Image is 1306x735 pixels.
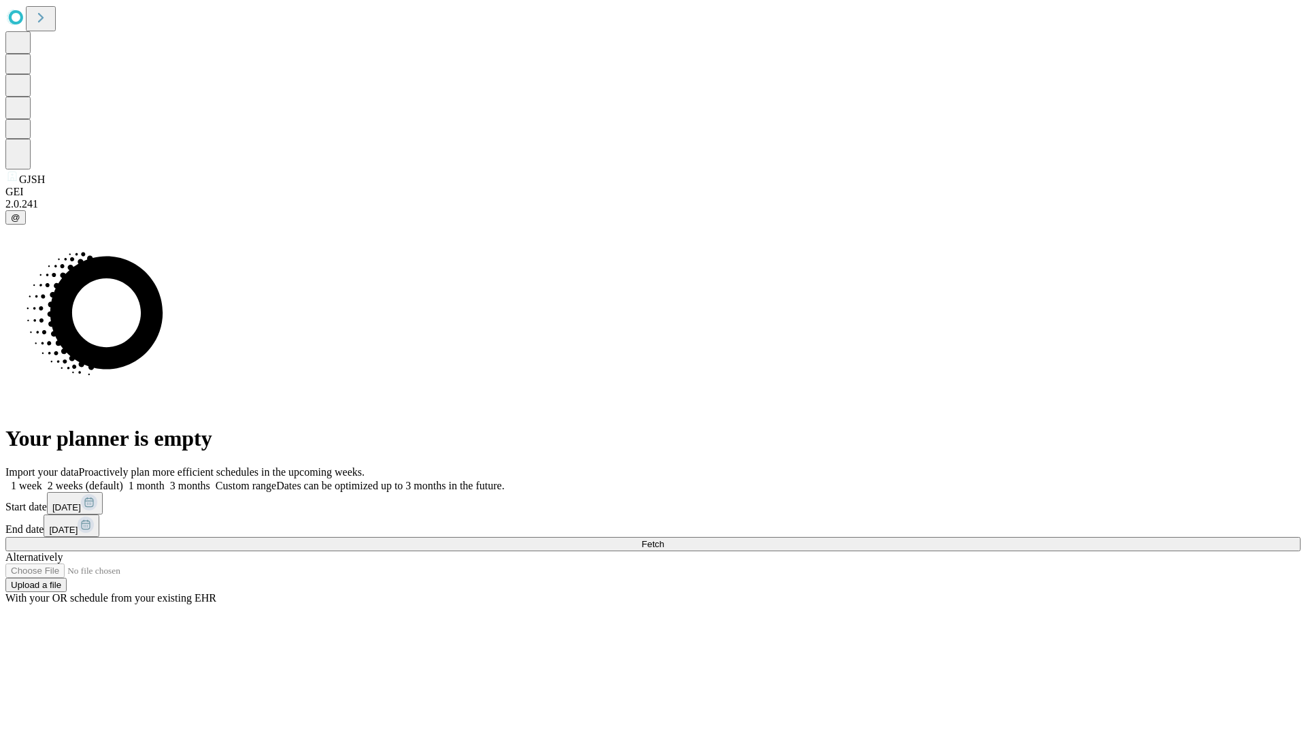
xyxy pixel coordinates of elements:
button: [DATE] [44,514,99,537]
h1: Your planner is empty [5,426,1301,451]
span: Alternatively [5,551,63,563]
span: With your OR schedule from your existing EHR [5,592,216,604]
span: 1 week [11,480,42,491]
span: 3 months [170,480,210,491]
span: 1 month [129,480,165,491]
div: End date [5,514,1301,537]
button: @ [5,210,26,225]
span: GJSH [19,174,45,185]
span: Custom range [216,480,276,491]
span: Fetch [641,539,664,549]
span: [DATE] [49,525,78,535]
span: [DATE] [52,502,81,512]
div: GEI [5,186,1301,198]
span: @ [11,212,20,223]
button: Upload a file [5,578,67,592]
span: 2 weeks (default) [48,480,123,491]
button: [DATE] [47,492,103,514]
span: Dates can be optimized up to 3 months in the future. [276,480,504,491]
button: Fetch [5,537,1301,551]
span: Proactively plan more efficient schedules in the upcoming weeks. [79,466,365,478]
span: Import your data [5,466,79,478]
div: 2.0.241 [5,198,1301,210]
div: Start date [5,492,1301,514]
